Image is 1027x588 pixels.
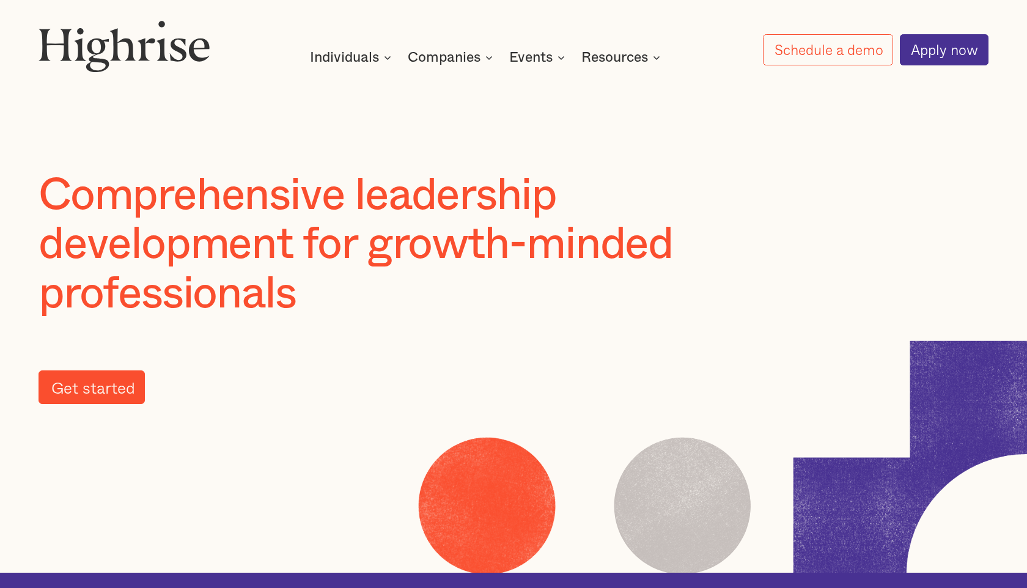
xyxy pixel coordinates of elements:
div: Events [509,50,553,65]
a: Apply now [900,34,988,65]
div: Events [509,50,569,65]
div: Resources [581,50,664,65]
div: Companies [408,50,480,65]
div: Resources [581,50,648,65]
h1: Comprehensive leadership development for growth-minded professionals [39,171,732,320]
div: Individuals [310,50,395,65]
div: Individuals [310,50,379,65]
img: Highrise logo [39,20,210,72]
div: Companies [408,50,496,65]
a: Get started [39,370,145,404]
a: Schedule a demo [763,34,893,65]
